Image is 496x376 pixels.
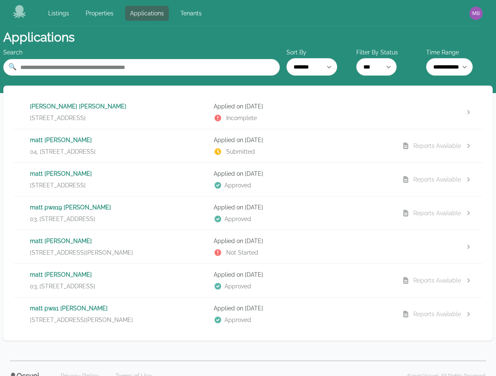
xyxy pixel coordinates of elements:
p: Applied on [214,203,391,211]
p: Approved [214,282,391,290]
span: 04, [STREET_ADDRESS] [30,147,96,156]
a: matt [PERSON_NAME]04, [STREET_ADDRESS]Applied on [DATE]SubmittedReports Available [13,129,483,162]
div: Reports Available [413,276,461,285]
label: Time Range [426,48,493,57]
p: matt [PERSON_NAME] [30,237,207,245]
a: matt pwa1 [PERSON_NAME][STREET_ADDRESS][PERSON_NAME]Applied on [DATE]ApprovedReports Available [13,297,483,331]
time: [DATE] [245,238,263,244]
p: matt pwa19 [PERSON_NAME] [30,203,207,211]
p: matt [PERSON_NAME] [30,170,207,178]
div: Reports Available [413,175,461,184]
p: Submitted [214,147,391,156]
p: matt [PERSON_NAME] [30,136,207,144]
p: Incomplete [214,114,391,122]
time: [DATE] [245,271,263,278]
a: matt pwa19 [PERSON_NAME]03, [STREET_ADDRESS]Applied on [DATE]ApprovedReports Available [13,197,483,230]
span: 03, [STREET_ADDRESS] [30,282,95,290]
div: Search [3,48,280,57]
p: matt pwa1 [PERSON_NAME] [30,304,207,312]
span: [STREET_ADDRESS][PERSON_NAME] [30,316,133,324]
div: Reports Available [413,142,461,150]
p: Applied on [214,170,391,178]
a: Tenants [175,6,207,21]
label: Filter By Status [356,48,423,57]
a: matt [PERSON_NAME][STREET_ADDRESS]Applied on [DATE]ApprovedReports Available [13,163,483,196]
p: Applied on [214,270,391,279]
a: matt [PERSON_NAME]03, [STREET_ADDRESS]Applied on [DATE]ApprovedReports Available [13,264,483,297]
time: [DATE] [245,170,263,177]
div: Reports Available [413,209,461,217]
p: Approved [214,215,391,223]
p: [PERSON_NAME] [PERSON_NAME] [30,102,207,111]
p: matt [PERSON_NAME] [30,270,207,279]
a: [PERSON_NAME] [PERSON_NAME][STREET_ADDRESS]Applied on [DATE]Incomplete [13,96,483,129]
p: Applied on [214,304,391,312]
a: Listings [43,6,74,21]
time: [DATE] [245,103,263,110]
h1: Applications [3,30,74,45]
p: Approved [214,316,391,324]
a: matt [PERSON_NAME][STREET_ADDRESS][PERSON_NAME]Applied on [DATE]Not Started [13,230,483,263]
span: [STREET_ADDRESS][PERSON_NAME] [30,248,133,257]
p: Not Started [214,248,391,257]
span: [STREET_ADDRESS] [30,181,86,189]
p: Applied on [214,136,391,144]
time: [DATE] [245,305,263,312]
time: [DATE] [245,137,263,143]
time: [DATE] [245,204,263,211]
p: Applied on [214,102,391,111]
span: 03, [STREET_ADDRESS] [30,215,95,223]
p: Approved [214,181,391,189]
label: Sort By [286,48,353,57]
span: [STREET_ADDRESS] [30,114,86,122]
a: Properties [81,6,118,21]
div: Reports Available [413,310,461,318]
a: Applications [125,6,169,21]
p: Applied on [214,237,391,245]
